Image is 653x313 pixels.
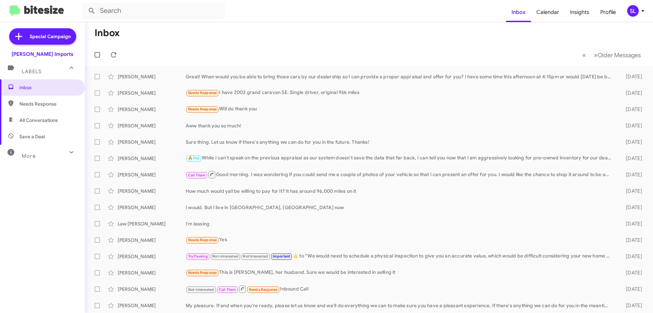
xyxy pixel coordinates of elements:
span: Important [273,254,290,259]
span: Needs Response [249,287,278,292]
button: Next [590,48,645,62]
div: [DATE] [615,90,648,96]
div: Will do thank you [186,105,615,113]
span: Not-Interested [212,254,238,259]
span: Inbox [19,84,77,91]
div: [DATE] [615,155,648,162]
div: I'm leasing [186,220,615,227]
span: « [582,51,586,59]
div: SL [627,5,639,17]
div: [DATE] [615,73,648,80]
a: Inbox [506,2,531,22]
span: Labels [22,68,41,75]
div: ​👍​ to “ We would need to schedule a physical inspection to give you an accurate value, which wou... [186,252,615,260]
span: Needs Response [188,238,217,242]
span: Needs Response [188,270,217,275]
div: [PERSON_NAME] [118,286,186,293]
div: Sure thing. Let us know if there's anything we can do for you in the future. Thanks! [186,139,615,145]
div: [DATE] [615,139,648,145]
a: Insights [565,2,595,22]
span: Save a Deal [19,133,45,140]
div: I would. But I live in [GEOGRAPHIC_DATA], [GEOGRAPHIC_DATA] now [186,204,615,211]
span: Needs Response [188,91,217,95]
div: [PERSON_NAME] [118,171,186,178]
div: Good morning. I was wondering if you could send me a couple of photos of your vehicle so that I c... [186,170,615,179]
div: [DATE] [615,253,648,260]
div: Law [PERSON_NAME] [118,220,186,227]
nav: Page navigation example [579,48,645,62]
a: Calendar [531,2,565,22]
div: [DATE] [615,171,648,178]
div: [PERSON_NAME] [118,90,186,96]
div: Yes [186,236,615,244]
div: [DATE] [615,106,648,113]
div: [DATE] [615,237,648,244]
div: My pleasure. If and when you're ready, please let us know and we'll do everything we can to make ... [186,302,615,309]
span: Special Campaign [30,33,71,40]
div: [PERSON_NAME] [118,302,186,309]
div: [PERSON_NAME] [118,237,186,244]
div: [DATE] [615,302,648,309]
div: [PERSON_NAME] [118,188,186,194]
div: Aww thank you so much! [186,122,615,129]
div: [PERSON_NAME] [118,73,186,80]
div: [DATE] [615,220,648,227]
div: [PERSON_NAME] [118,269,186,276]
div: [PERSON_NAME] [118,155,186,162]
div: [DATE] [615,204,648,211]
div: [DATE] [615,122,648,129]
div: [DATE] [615,188,648,194]
div: How much would yall be willing to pay for it? It has around 96,000 miles on it [186,188,615,194]
button: SL [621,5,646,17]
div: This is [PERSON_NAME], her husband. Sure we would be interested in selling it [186,269,615,277]
span: 🔥 Hot [188,156,200,160]
div: [PERSON_NAME] [118,204,186,211]
div: Inbound Call [186,285,615,293]
span: Needs Response [19,100,77,107]
div: [DATE] [615,269,648,276]
span: Call Them [219,287,236,292]
input: Search [82,3,225,19]
span: Call Them [188,173,206,177]
span: Needs Response [188,107,217,111]
div: [PERSON_NAME] Imports [12,51,73,58]
a: Profile [595,2,621,22]
div: [PERSON_NAME] [118,122,186,129]
span: » [594,51,598,59]
div: [PERSON_NAME] [118,253,186,260]
span: Older Messages [598,51,641,59]
span: Not-Interested [188,287,214,292]
span: More [22,153,36,159]
h1: Inbox [95,28,120,38]
span: Try Pausing [188,254,208,259]
a: Special Campaign [9,28,76,45]
span: All Conversations [19,117,58,124]
div: [PERSON_NAME] [118,139,186,145]
span: Not Interested [243,254,268,259]
button: Previous [578,48,590,62]
div: I have 2003 grand caravan SE. Single driver, original 96k miles [186,89,615,97]
div: While I can't speak on the previous appraisal as our system doesn't save the data that far back, ... [186,154,615,162]
div: [DATE] [615,286,648,293]
div: Great! When would you be able to bring those cars by our dealership so I can provide a proper app... [186,73,615,80]
div: [PERSON_NAME] [118,106,186,113]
